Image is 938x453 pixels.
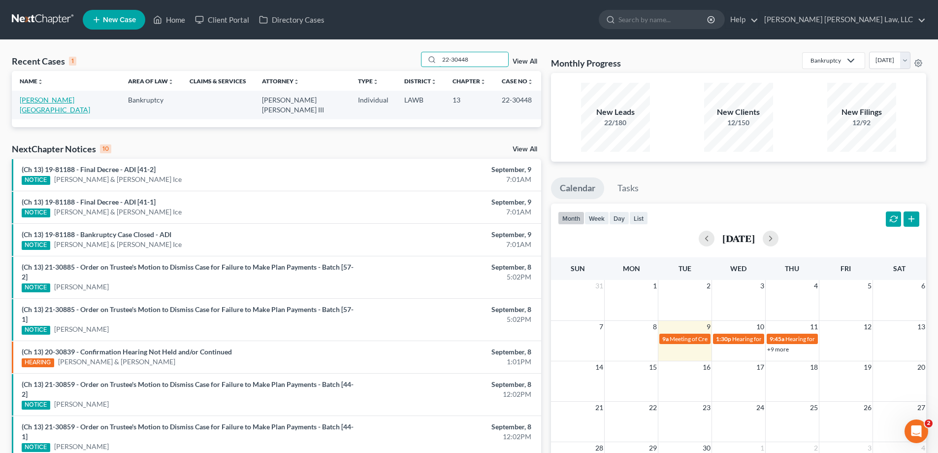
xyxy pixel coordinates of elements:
span: 13 [916,321,926,333]
span: 3 [759,280,765,292]
div: September, 8 [368,422,531,432]
a: (Ch 13) 21-30859 - Order on Trustee's Motion to Dismiss Case for Failure to Make Plan Payments - ... [22,422,354,441]
span: 25 [809,402,819,414]
i: unfold_more [168,79,174,85]
span: 9:45a [770,335,784,343]
a: [PERSON_NAME] & [PERSON_NAME] Ice [54,174,182,184]
input: Search by name... [439,52,508,67]
a: [PERSON_NAME] [PERSON_NAME] Law, LLC [759,11,926,29]
span: 31 [594,280,604,292]
div: Recent Cases [12,55,76,67]
input: Search by name... [618,10,709,29]
a: Client Portal [190,11,254,29]
span: 2 [706,280,712,292]
div: September, 9 [368,230,531,240]
a: (Ch 13) 19-81188 - Final Decree - ADI [41-1] [22,198,156,206]
span: 2 [925,419,933,427]
span: 27 [916,402,926,414]
span: 15 [648,361,658,373]
div: September, 8 [368,380,531,389]
div: September, 8 [368,347,531,357]
div: Bankruptcy [810,56,841,65]
div: NOTICE [22,283,50,292]
div: 1:01PM [368,357,531,367]
div: 7:01AM [368,174,531,184]
span: 8 [652,321,658,333]
span: Meeting of Creditors for [PERSON_NAME] [670,335,779,343]
div: NOTICE [22,401,50,410]
i: unfold_more [293,79,299,85]
span: Thu [785,264,799,273]
a: Calendar [551,177,604,199]
div: NOTICE [22,326,50,335]
div: HEARING [22,358,54,367]
td: Individual [350,91,396,119]
div: New Leads [581,106,650,118]
span: Tue [679,264,691,273]
div: New Filings [827,106,896,118]
span: Sat [893,264,906,273]
span: Fri [841,264,851,273]
span: 26 [863,402,873,414]
span: 14 [594,361,604,373]
a: [PERSON_NAME] [54,282,109,292]
h3: Monthly Progress [551,57,621,69]
div: 7:01AM [368,207,531,217]
a: (Ch 13) 21-30859 - Order on Trustee's Motion to Dismiss Case for Failure to Make Plan Payments - ... [22,380,354,398]
div: September, 9 [368,197,531,207]
span: 5 [867,280,873,292]
td: Bankruptcy [120,91,182,119]
div: 12/150 [704,118,773,128]
a: [PERSON_NAME] & [PERSON_NAME] Ice [54,240,182,249]
a: Home [148,11,190,29]
span: 7 [598,321,604,333]
a: [PERSON_NAME] [54,324,109,334]
span: 17 [755,361,765,373]
a: (Ch 13) 19-81188 - Bankruptcy Case Closed - ADI [22,230,171,239]
div: NextChapter Notices [12,143,111,155]
a: Directory Cases [254,11,329,29]
td: LAWB [396,91,445,119]
a: Case Nounfold_more [502,77,533,85]
i: unfold_more [373,79,379,85]
i: unfold_more [431,79,437,85]
a: (Ch 13) 20-30839 - Confirmation Hearing Not Held and/or Continued [22,348,232,356]
span: 16 [702,361,712,373]
div: 10 [100,144,111,153]
span: 11 [809,321,819,333]
a: Help [725,11,758,29]
span: 10 [755,321,765,333]
h2: [DATE] [722,233,755,244]
i: unfold_more [37,79,43,85]
span: 19 [863,361,873,373]
div: September, 8 [368,305,531,314]
span: 4 [813,280,819,292]
a: (Ch 13) 21-30885 - Order on Trustee's Motion to Dismiss Case for Failure to Make Plan Payments - ... [22,305,354,323]
span: 12 [863,321,873,333]
a: Nameunfold_more [20,77,43,85]
td: 13 [445,91,494,119]
button: day [609,211,629,225]
span: Wed [730,264,746,273]
div: NOTICE [22,209,50,217]
span: 22 [648,402,658,414]
a: [PERSON_NAME] [54,442,109,452]
span: Sun [571,264,585,273]
button: list [629,211,648,225]
div: 12:02PM [368,432,531,442]
a: (Ch 13) 19-81188 - Final Decree - ADI [41-2] [22,165,156,174]
a: [PERSON_NAME][GEOGRAPHIC_DATA] [20,96,90,114]
i: unfold_more [480,79,486,85]
div: 22/180 [581,118,650,128]
div: 5:02PM [368,314,531,324]
a: [PERSON_NAME] & [PERSON_NAME] Ice [54,207,182,217]
a: Districtunfold_more [404,77,437,85]
div: New Clients [704,106,773,118]
a: +9 more [767,346,789,353]
iframe: Intercom live chat [905,419,928,443]
a: Typeunfold_more [358,77,379,85]
span: 21 [594,402,604,414]
span: 1 [652,280,658,292]
span: 23 [702,402,712,414]
td: 22-30448 [494,91,541,119]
